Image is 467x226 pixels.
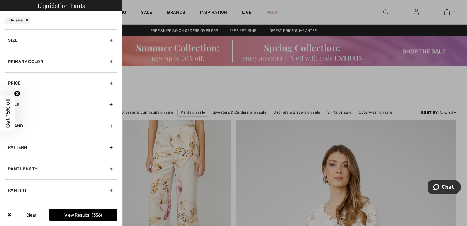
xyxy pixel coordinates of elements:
button: Clear [19,209,44,221]
div: ✖ [5,209,14,221]
div: Sale [5,94,117,115]
div: Pattern [5,137,117,158]
div: Brand [5,115,117,137]
span: 356 [92,213,102,218]
div: Primary Color [5,51,117,72]
div: Price [5,72,117,94]
span: Get 15% off [4,98,11,128]
div: On sale [5,17,30,24]
button: View Results356 [49,209,117,221]
div: Size [5,29,117,51]
iframe: Opens a widget where you can chat to one of our agents [428,180,461,195]
div: Pant Fit [5,179,117,201]
button: Close teaser [14,91,20,97]
div: Pant Length [5,158,117,179]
